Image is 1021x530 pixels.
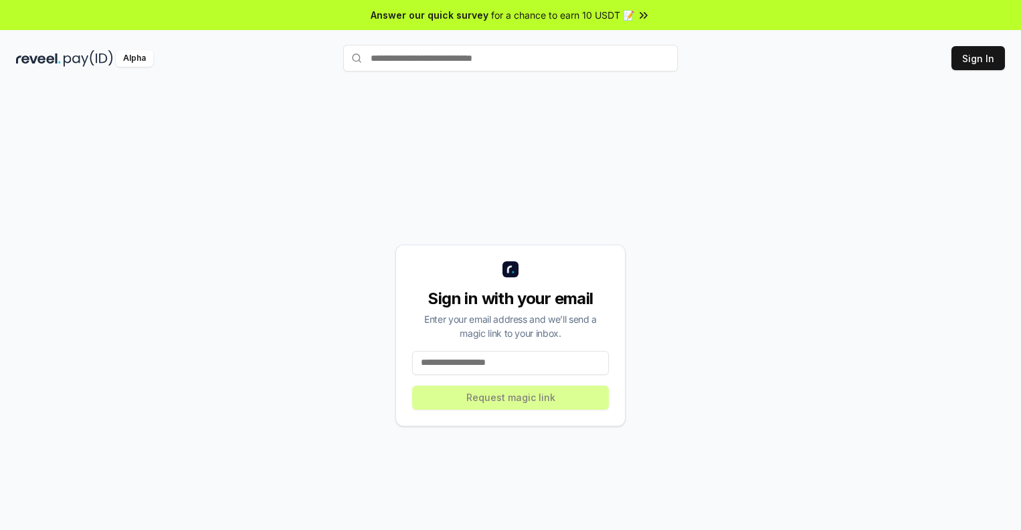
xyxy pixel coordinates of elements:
[412,288,609,309] div: Sign in with your email
[502,261,519,277] img: logo_small
[371,8,488,22] span: Answer our quick survey
[412,312,609,340] div: Enter your email address and we’ll send a magic link to your inbox.
[951,46,1005,70] button: Sign In
[16,50,61,67] img: reveel_dark
[491,8,634,22] span: for a chance to earn 10 USDT 📝
[116,50,153,67] div: Alpha
[64,50,113,67] img: pay_id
